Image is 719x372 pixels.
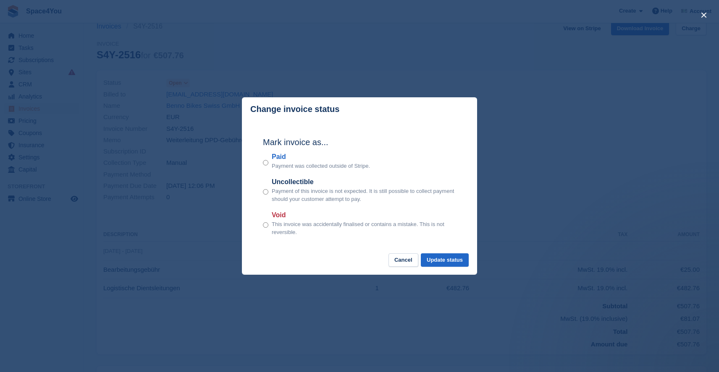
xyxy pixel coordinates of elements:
[263,136,456,148] h2: Mark invoice as...
[272,187,456,203] p: Payment of this invoice is not expected. It is still possible to collect payment should your cust...
[697,8,711,22] button: close
[272,210,456,220] label: Void
[272,162,370,170] p: Payment was collected outside of Stripe.
[272,152,370,162] label: Paid
[250,104,339,114] p: Change invoice status
[421,253,469,267] button: Update status
[272,177,456,187] label: Uncollectible
[388,253,418,267] button: Cancel
[272,220,456,237] p: This invoice was accidentally finalised or contains a mistake. This is not reversible.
